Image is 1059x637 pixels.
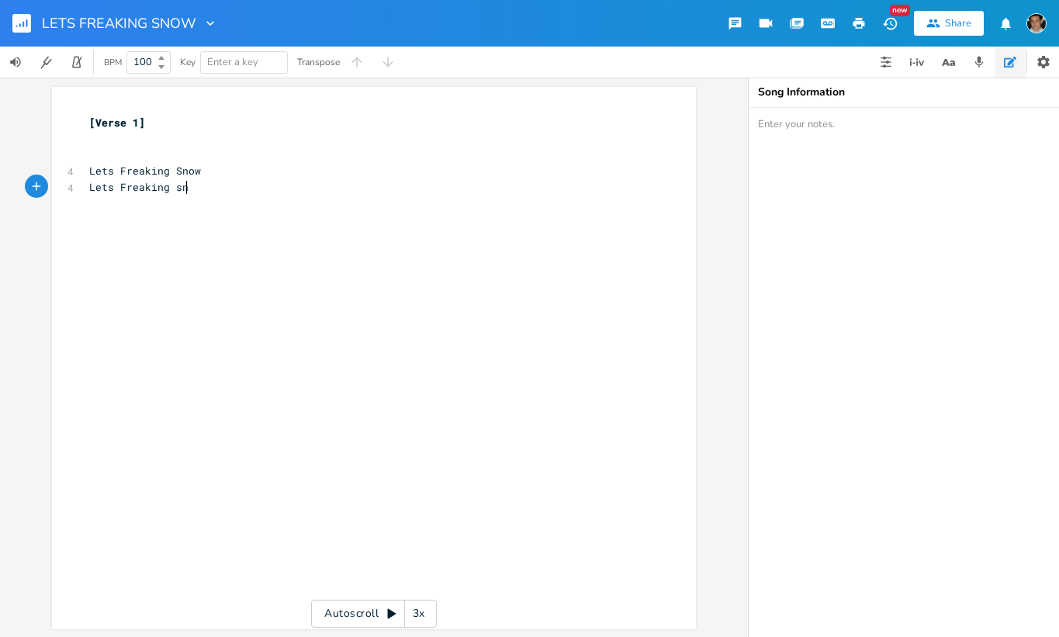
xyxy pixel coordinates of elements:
div: 3x [405,600,433,628]
div: Transpose [297,57,340,67]
span: Enter a key [207,55,258,69]
span: [Verse 1] [89,116,145,130]
span: LETS FREAKING SNOW [42,16,196,30]
button: Share [914,11,984,36]
div: Autoscroll [311,600,437,628]
div: Song Information [758,87,1050,98]
img: John Pick [1026,13,1047,33]
div: BPM [104,58,122,67]
button: New [874,9,905,37]
div: Share [945,16,971,30]
span: Lets Freaking sn [89,180,189,194]
div: New [890,5,910,16]
div: Key [180,57,196,67]
span: Lets Freaking Snow [89,164,201,178]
